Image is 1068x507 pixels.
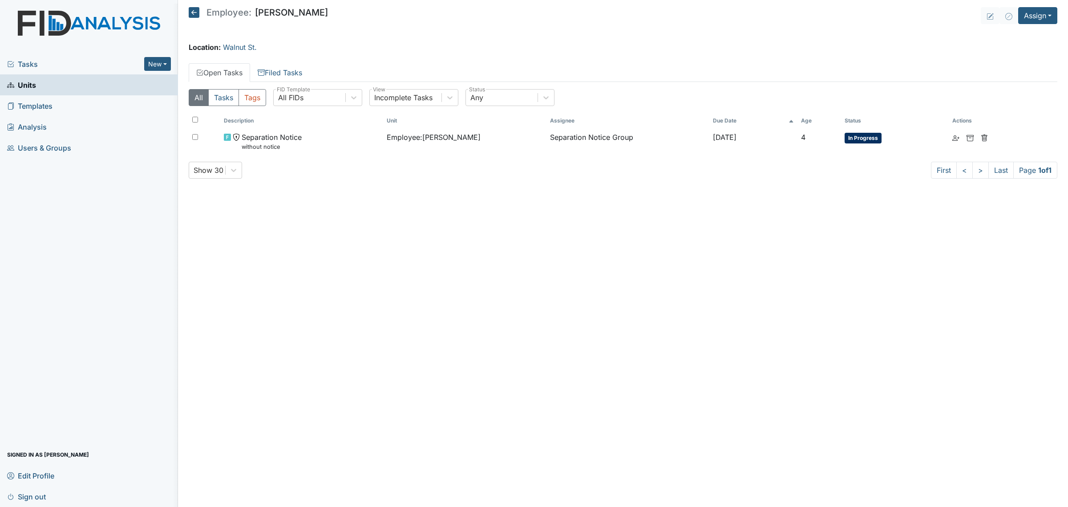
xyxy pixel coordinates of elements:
[242,143,302,151] small: without notice
[709,113,797,128] th: Toggle SortBy
[981,132,988,143] a: Delete
[189,89,1057,179] div: Open Tasks
[7,469,54,482] span: Edit Profile
[7,448,89,462] span: Signed in as [PERSON_NAME]
[7,120,47,134] span: Analysis
[250,63,310,82] a: Filed Tasks
[223,43,257,52] a: Walnut St.
[1013,162,1057,179] span: Page
[931,162,957,179] a: First
[189,63,250,82] a: Open Tasks
[206,8,251,17] span: Employee:
[383,113,546,128] th: Toggle SortBy
[546,113,709,128] th: Assignee
[967,132,974,143] a: Archive
[845,133,882,143] span: In Progress
[278,92,303,103] div: All FIDs
[841,113,949,128] th: Toggle SortBy
[972,162,989,179] a: >
[192,117,198,123] input: Toggle All Rows Selected
[374,92,433,103] div: Incomplete Tasks
[194,165,223,176] div: Show 30
[546,128,709,155] td: Separation Notice Group
[988,162,1014,179] a: Last
[956,162,973,179] a: <
[7,59,144,70] a: Tasks
[208,89,239,106] button: Tasks
[189,7,328,18] h5: [PERSON_NAME]
[7,99,53,113] span: Templates
[387,132,481,143] span: Employee : [PERSON_NAME]
[7,78,36,92] span: Units
[1018,7,1057,24] button: Assign
[7,141,71,155] span: Users & Groups
[1038,166,1052,175] strong: 1 of 1
[713,133,736,142] span: [DATE]
[7,490,46,503] span: Sign out
[220,113,383,128] th: Toggle SortBy
[470,92,483,103] div: Any
[239,89,266,106] button: Tags
[801,133,805,142] span: 4
[189,89,266,106] div: Type filter
[797,113,841,128] th: Toggle SortBy
[242,132,302,151] span: Separation Notice without notice
[189,43,221,52] strong: Location:
[144,57,171,71] button: New
[931,162,1057,179] nav: task-pagination
[189,89,209,106] button: All
[949,113,993,128] th: Actions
